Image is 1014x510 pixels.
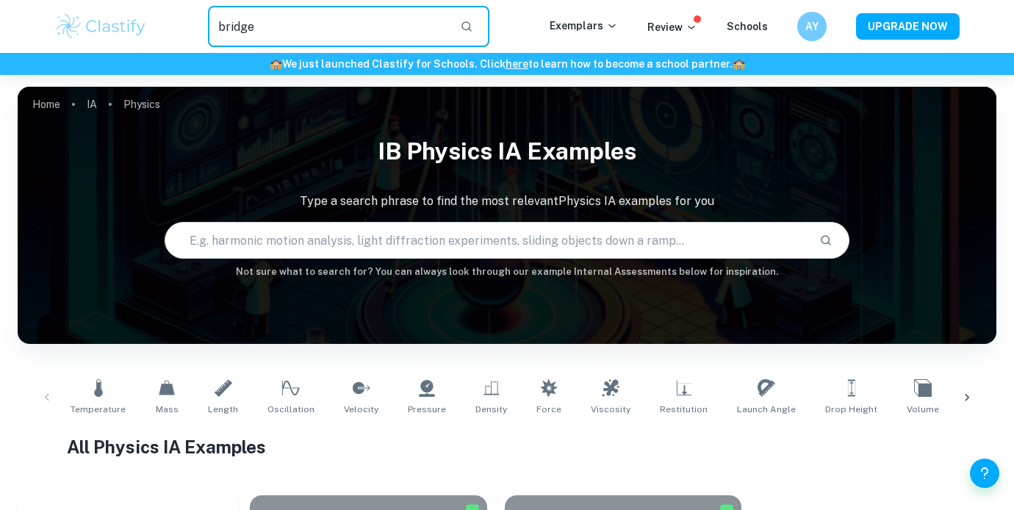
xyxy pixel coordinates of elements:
[970,459,999,488] button: Help and Feedback
[506,58,528,70] a: here
[408,403,446,416] span: Pressure
[156,403,179,416] span: Mass
[32,94,60,115] a: Home
[797,12,827,41] button: AY
[825,403,877,416] span: Drop Height
[813,228,838,253] button: Search
[727,21,768,32] a: Schools
[123,96,160,112] p: Physics
[737,403,796,416] span: Launch Angle
[208,6,448,47] input: Search for any exemplars...
[267,403,314,416] span: Oscillation
[536,403,561,416] span: Force
[344,403,378,416] span: Velocity
[18,128,996,175] h1: IB Physics IA examples
[907,403,939,416] span: Volume
[208,403,238,416] span: Length
[54,12,148,41] img: Clastify logo
[733,58,745,70] span: 🏫
[87,94,97,115] a: IA
[165,220,808,261] input: E.g. harmonic motion analysis, light diffraction experiments, sliding objects down a ramp...
[270,58,282,70] span: 🏫
[856,13,960,40] button: UPGRADE NOW
[550,18,618,34] p: Exemplars
[3,56,1011,72] h6: We just launched Clastify for Schools. Click to learn how to become a school partner.
[67,434,948,460] h1: All Physics IA Examples
[18,193,996,210] p: Type a search phrase to find the most relevant Physics IA examples for you
[647,19,697,35] p: Review
[475,403,507,416] span: Density
[804,18,821,35] h6: AY
[660,403,708,416] span: Restitution
[71,403,126,416] span: Temperature
[591,403,630,416] span: Viscosity
[18,265,996,279] h6: Not sure what to search for? You can always look through our example Internal Assessments below f...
